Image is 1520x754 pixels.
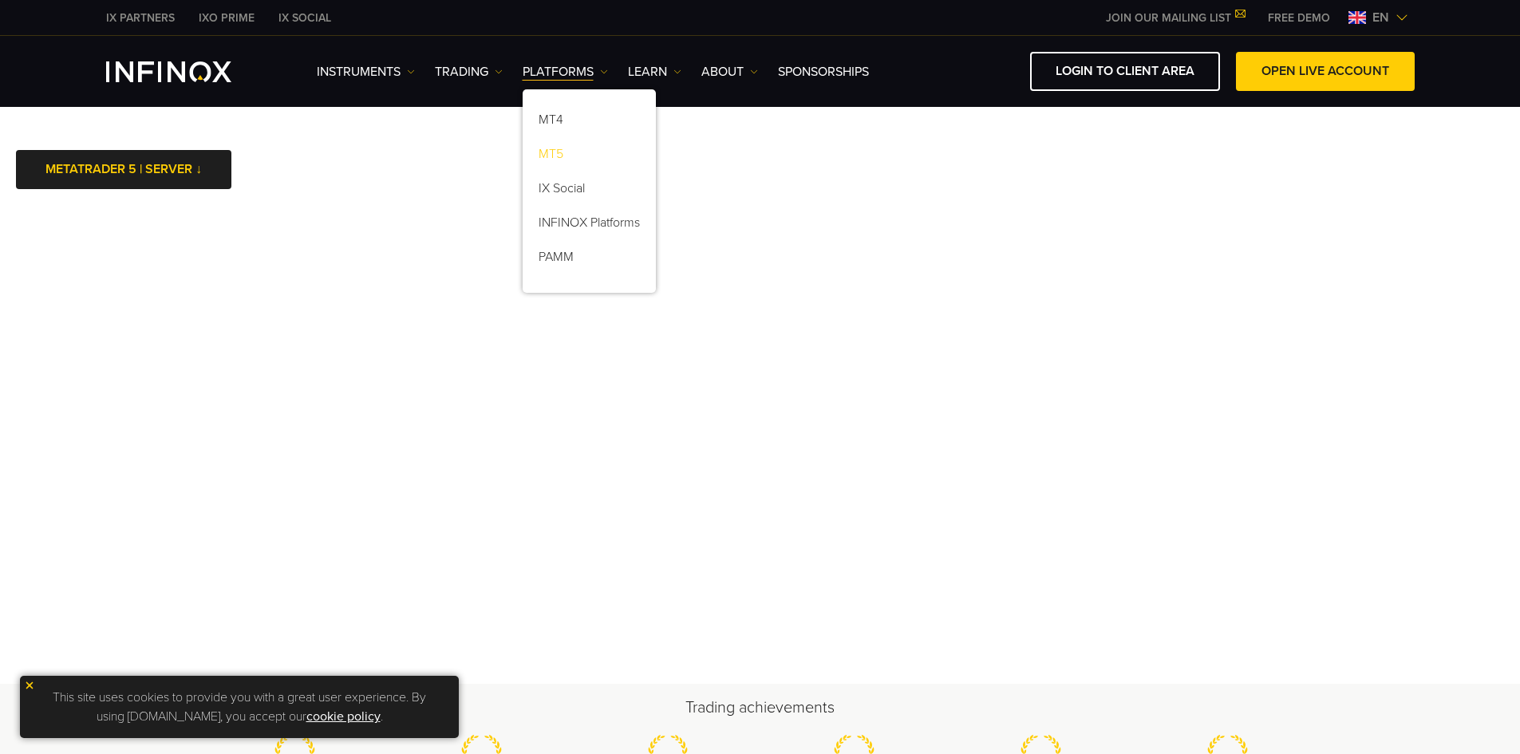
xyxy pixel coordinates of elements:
[1256,10,1342,26] a: INFINOX MENU
[523,62,608,81] a: PLATFORMS
[1030,52,1220,91] a: LOGIN TO CLIENT AREA
[435,62,503,81] a: TRADING
[94,10,187,26] a: INFINOX
[523,174,656,208] a: IX Social
[306,709,381,724] a: cookie policy
[28,684,451,730] p: This site uses cookies to provide you with a great user experience. By using [DOMAIN_NAME], you a...
[701,62,758,81] a: ABOUT
[523,105,656,140] a: MT4
[1094,11,1256,25] a: JOIN OUR MAILING LIST
[778,62,869,81] a: SPONSORSHIPS
[628,62,681,81] a: Learn
[523,243,656,277] a: PAMM
[317,62,415,81] a: Instruments
[266,10,343,26] a: INFINOX
[202,697,1319,719] h2: Trading achievements
[24,680,35,691] img: yellow close icon
[523,208,656,243] a: INFINOX Platforms
[16,150,231,189] a: METATRADER 5 | SERVER ↓
[1236,52,1415,91] a: OPEN LIVE ACCOUNT
[106,61,269,82] a: INFINOX Logo
[187,10,266,26] a: INFINOX
[523,140,656,174] a: MT5
[1366,8,1396,27] span: en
